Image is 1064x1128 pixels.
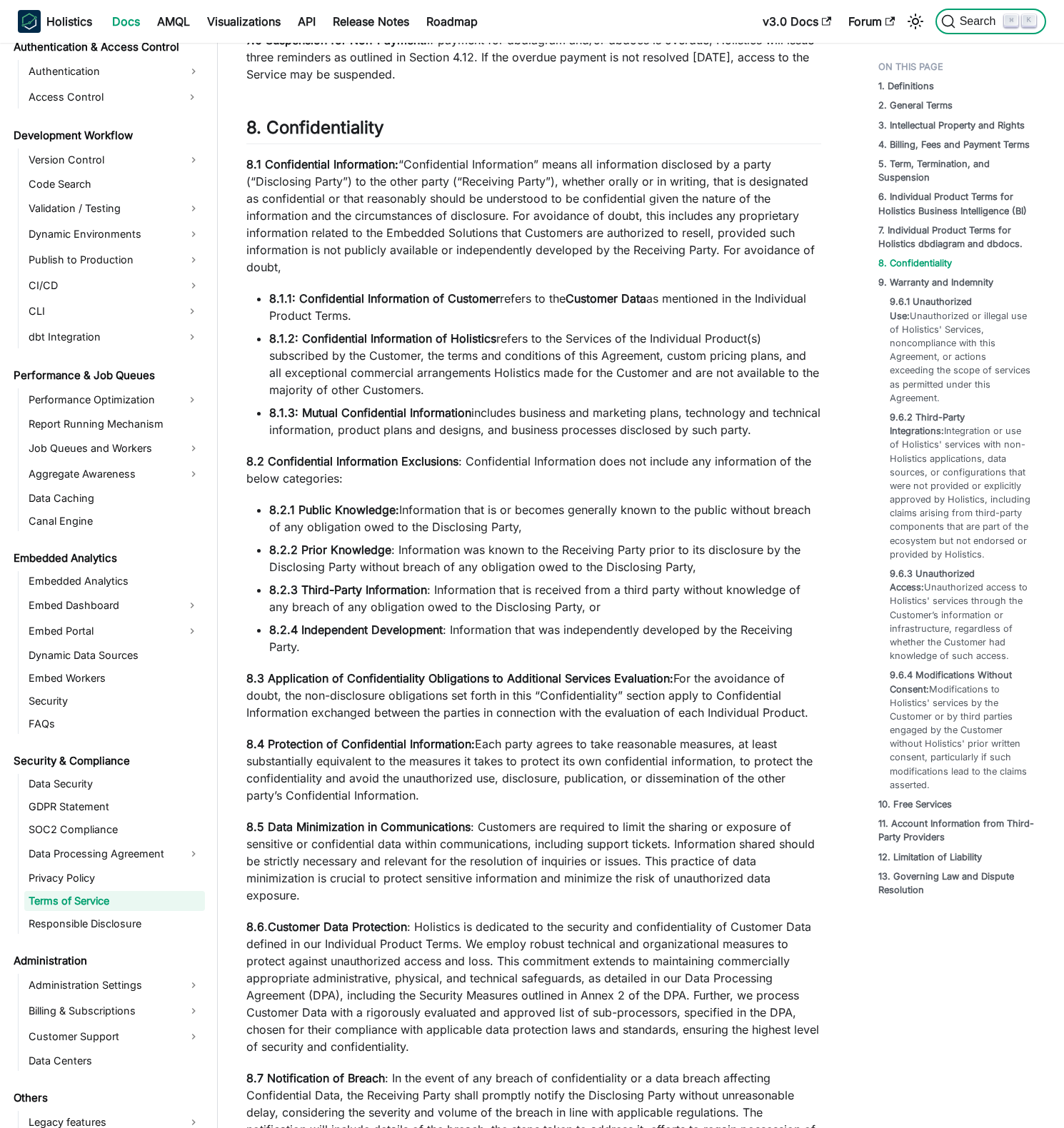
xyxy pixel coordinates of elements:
a: Publish to Production [24,248,205,271]
a: Administration [9,951,205,971]
a: Performance Optimization [24,388,179,411]
li: : Information that is received from a third party without knowledge of any breach of any obligati... [269,581,821,615]
strong: 9.6.1 Unauthorized Use: [890,296,972,321]
a: 12. Limitation of Liability [878,850,982,864]
a: Embed Portal [24,620,179,643]
a: 13. Governing Law and Dispute Resolution [878,870,1038,897]
strong: 8.2.3 Third-Party Information [269,583,427,597]
a: Development Workflow [9,126,205,146]
strong: Customer Data Protection [268,920,407,934]
strong: 2. General Terms [878,100,953,111]
a: Job Queues and Workers [24,437,205,460]
a: Dynamic Data Sources [24,645,205,665]
a: HolisticsHolistics [18,10,92,33]
li: refers to the as mentioned in the Individual Product Terms. [269,290,821,324]
p: If payment for dbdiagram and/or dbdocs is overdue, Holistics will issue three reminders as outlin... [246,31,821,83]
a: 5. Term, Termination, and Suspension [878,157,1038,184]
a: 7. Individual Product Terms for Holistics dbdiagram and dbdocs. [878,223,1038,251]
kbd: ⌘ [1004,14,1018,27]
p: “Confidential Information” means all information disclosed by a party (“Disclosing Party”) to the... [246,156,821,276]
strong: 8.1.3: Mutual Confidential Information [269,406,471,420]
strong: 8.5 Data Minimization in Communications [246,820,471,834]
strong: 8.1.2: Confidential Information of Holistics [269,331,496,346]
strong: 8.2.4 Independent Development [269,623,443,637]
a: Embed Dashboard [24,594,179,617]
a: API [289,10,324,33]
button: Switch between dark and light mode (currently light mode) [904,10,927,33]
strong: 4. Billing, Fees and Payment Terms [878,139,1030,150]
a: dbt Integration [24,326,179,348]
button: Expand sidebar category 'dbt Integration' [179,326,205,348]
p: Each party agrees to take reasonable measures, at least substantially equivalent to the measures ... [246,735,821,804]
a: 9.6.4 Modifications Without Consent:Modifications to Holistics' services by the Customer or by th... [890,668,1032,792]
strong: Customer Data [566,291,646,306]
a: Code Search [24,174,205,194]
strong: 7. Individual Product Terms for Holistics dbdiagram and dbdocs. [878,225,1023,249]
a: 8. Confidentiality [878,256,952,270]
a: Data Processing Agreement [24,842,205,865]
a: 3. Intellectual Property and Rights [878,119,1025,132]
a: CI/CD [24,274,205,297]
a: 9.6.1 Unauthorized Use:Unauthorized or illegal use of Holistics' Services, noncompliance with thi... [890,295,1032,405]
kbd: K [1022,14,1036,27]
a: Authentication & Access Control [9,37,205,57]
b: Holistics [46,13,92,30]
strong: 1. Definitions [878,81,934,91]
a: Security [24,691,205,711]
strong: 12. Limitation of Liability [878,852,982,862]
a: Roadmap [418,10,486,33]
a: GDPR Statement [24,797,205,817]
strong: 13. Governing Law and Dispute Resolution [878,871,1014,895]
strong: 8.4 Protection of Confidential Information: [246,737,475,751]
strong: 8.1.1: Confidential Information of Customer [269,291,500,306]
a: 10. Free Services [878,797,952,811]
a: SOC2 Compliance [24,820,205,840]
a: 6. Individual Product Terms for Holistics Business Intelligence (BI) [878,190,1038,217]
button: Expand sidebar category 'Access Control' [179,86,205,109]
a: Report Running Mechanism [24,414,205,434]
nav: Docs sidebar [4,43,218,1128]
button: Expand sidebar category 'CLI' [179,300,205,323]
p: : Customers are required to limit the sharing or exposure of sensitive or confidential data withi... [246,818,821,904]
a: Aggregate Awareness [24,463,205,485]
a: Data Centers [24,1051,205,1071]
a: Release Notes [324,10,418,33]
a: Embed Workers [24,668,205,688]
a: FAQs [24,714,205,734]
a: 1. Definitions [878,79,934,93]
img: Holistics [18,10,41,33]
a: Data Security [24,774,205,794]
a: Version Control [24,148,205,171]
strong: 9.6.2 Third-Party Integrations: [890,412,965,436]
strong: 8. Confidentiality [246,117,383,138]
strong: 8.6 [246,920,264,934]
button: Expand sidebar category 'Embed Portal' [179,620,205,643]
li: : Information that was independently developed by the Receiving Party. [269,621,821,655]
strong: 11. Account Information from Third-Party Providers [878,818,1034,842]
a: Validation / Testing [24,197,205,220]
p: For the avoidance of doubt, the non-disclosure obligations set forth in this “Confidentiality” se... [246,670,821,721]
a: 9.6.3 Unauthorized Access:Unauthorized access to Holistics' services through the Customer’s infor... [890,567,1032,663]
a: Visualizations [199,10,289,33]
a: Customer Support [24,1025,205,1048]
strong: 6. Individual Product Terms for Holistics Business Intelligence (BI) [878,191,1027,216]
span: Search [955,15,1005,28]
a: 4. Billing, Fees and Payment Terms [878,138,1030,151]
li: : Information was known to the Receiving Party prior to its disclosure by the Disclosing Party wi... [269,541,821,575]
strong: 9. Warranty and Indemnity [878,277,993,288]
a: Dynamic Environments [24,223,205,246]
strong: 8.2 Confidential Information Exclusions [246,454,458,468]
a: Authentication [24,60,205,83]
button: Expand sidebar category 'Performance Optimization' [179,388,205,411]
a: Responsible Disclosure [24,914,205,934]
p: : Confidential Information does not include any information of the below categories: [246,453,821,487]
a: Billing & Subscriptions [24,999,205,1022]
strong: 3. Intellectual Property and Rights [878,120,1025,131]
a: 2. General Terms [878,99,953,112]
a: Docs [104,10,149,33]
a: Administration Settings [24,974,205,997]
p: . : Holistics is dedicated to the security and confidentiality of Customer Data defined in our In... [246,918,821,1055]
li: Information that is or becomes generally known to the public without breach of any obligation owe... [269,501,821,535]
a: Embedded Analytics [24,571,205,591]
a: Privacy Policy [24,868,205,888]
